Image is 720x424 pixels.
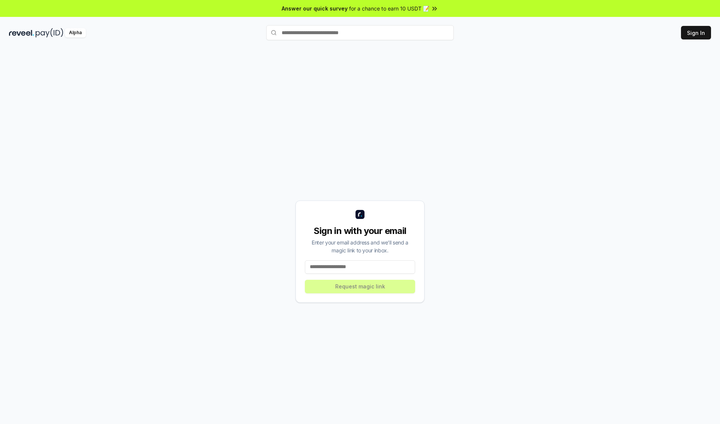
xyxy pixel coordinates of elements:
div: Sign in with your email [305,225,415,237]
img: logo_small [355,210,364,219]
span: for a chance to earn 10 USDT 📝 [349,5,429,12]
div: Enter your email address and we’ll send a magic link to your inbox. [305,238,415,254]
span: Answer our quick survey [282,5,348,12]
img: pay_id [36,28,63,38]
button: Sign In [681,26,711,39]
img: reveel_dark [9,28,34,38]
div: Alpha [65,28,86,38]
